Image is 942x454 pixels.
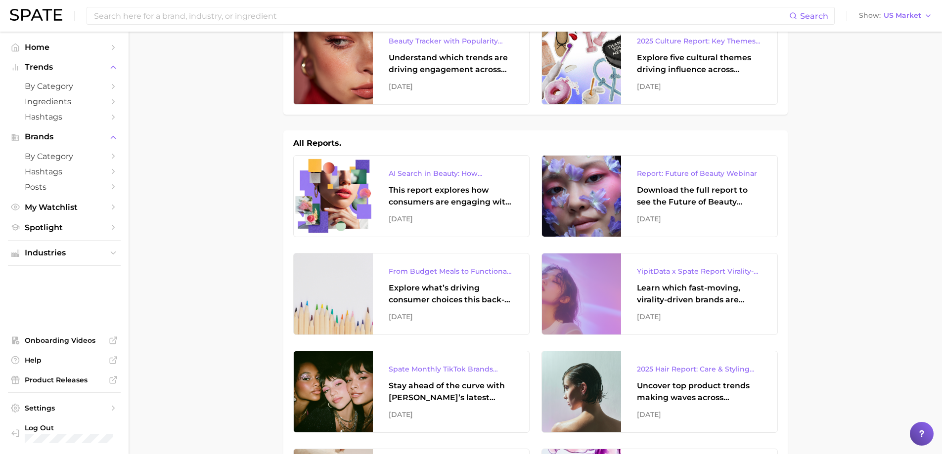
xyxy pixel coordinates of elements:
[389,265,513,277] div: From Budget Meals to Functional Snacks: Food & Beverage Trends Shaping Consumer Behavior This Sch...
[389,35,513,47] div: Beauty Tracker with Popularity Index
[8,179,121,195] a: Posts
[637,265,762,277] div: YipitData x Spate Report Virality-Driven Brands Are Taking a Slice of the Beauty Pie
[8,200,121,215] a: My Watchlist
[389,363,513,375] div: Spate Monthly TikTok Brands Tracker
[25,223,104,232] span: Spotlight
[25,404,104,413] span: Settings
[293,137,341,149] h1: All Reports.
[637,213,762,225] div: [DATE]
[25,42,104,52] span: Home
[389,184,513,208] div: This report explores how consumers are engaging with AI-powered search tools — and what it means ...
[25,375,104,384] span: Product Releases
[25,82,104,91] span: by Category
[389,52,513,76] div: Understand which trends are driving engagement across platforms in the skin, hair, makeup, and fr...
[389,311,513,323] div: [DATE]
[637,52,762,76] div: Explore five cultural themes driving influence across beauty, food, and pop culture.
[8,40,121,55] a: Home
[8,79,121,94] a: by Category
[8,164,121,179] a: Hashtags
[8,220,121,235] a: Spotlight
[25,182,104,192] span: Posts
[293,253,530,335] a: From Budget Meals to Functional Snacks: Food & Beverage Trends Shaping Consumer Behavior This Sch...
[10,9,62,21] img: SPATE
[8,401,121,415] a: Settings
[8,94,121,109] a: Ingredients
[389,167,513,179] div: AI Search in Beauty: How Consumers Are Using ChatGPT vs. Google Search
[541,23,778,105] a: 2025 Culture Report: Key Themes That Are Shaping Consumer DemandExplore five cultural themes driv...
[800,11,828,21] span: Search
[541,155,778,237] a: Report: Future of Beauty WebinarDownload the full report to see the Future of Beauty trends we un...
[637,167,762,179] div: Report: Future of Beauty Webinar
[637,409,762,420] div: [DATE]
[293,155,530,237] a: AI Search in Beauty: How Consumers Are Using ChatGPT vs. Google SearchThis report explores how co...
[25,203,104,212] span: My Watchlist
[93,7,789,24] input: Search here for a brand, industry, or ingredient
[25,112,104,122] span: Hashtags
[25,132,104,141] span: Brands
[637,35,762,47] div: 2025 Culture Report: Key Themes That Are Shaping Consumer Demand
[637,81,762,92] div: [DATE]
[25,336,104,345] span: Onboarding Videos
[389,282,513,306] div: Explore what’s driving consumer choices this back-to-school season From budget-friendly meals to ...
[8,60,121,75] button: Trends
[8,109,121,124] a: Hashtags
[541,253,778,335] a: YipitData x Spate Report Virality-Driven Brands Are Taking a Slice of the Beauty PieLearn which f...
[637,184,762,208] div: Download the full report to see the Future of Beauty trends we unpacked during the webinar.
[25,152,104,161] span: by Category
[389,213,513,225] div: [DATE]
[8,129,121,144] button: Brands
[25,63,104,72] span: Trends
[25,423,126,432] span: Log Out
[25,248,104,257] span: Industries
[884,13,921,18] span: US Market
[859,13,881,18] span: Show
[8,333,121,348] a: Onboarding Videos
[25,356,104,365] span: Help
[8,246,121,260] button: Industries
[637,380,762,404] div: Uncover top product trends making waves across platforms — along with key insights into benefits,...
[389,409,513,420] div: [DATE]
[25,97,104,106] span: Ingredients
[8,353,121,368] a: Help
[389,380,513,404] div: Stay ahead of the curve with [PERSON_NAME]’s latest monthly tracker, spotlighting the fastest-gro...
[856,9,935,22] button: ShowUS Market
[8,420,121,446] a: Log out. Currently logged in with e-mail laura.epstein@givaudan.com.
[25,167,104,176] span: Hashtags
[8,149,121,164] a: by Category
[8,372,121,387] a: Product Releases
[637,282,762,306] div: Learn which fast-moving, virality-driven brands are leading the pack, the risks of viral growth, ...
[293,23,530,105] a: Beauty Tracker with Popularity IndexUnderstand which trends are driving engagement across platfor...
[637,363,762,375] div: 2025 Hair Report: Care & Styling Products
[293,351,530,433] a: Spate Monthly TikTok Brands TrackerStay ahead of the curve with [PERSON_NAME]’s latest monthly tr...
[541,351,778,433] a: 2025 Hair Report: Care & Styling ProductsUncover top product trends making waves across platforms...
[389,81,513,92] div: [DATE]
[637,311,762,323] div: [DATE]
